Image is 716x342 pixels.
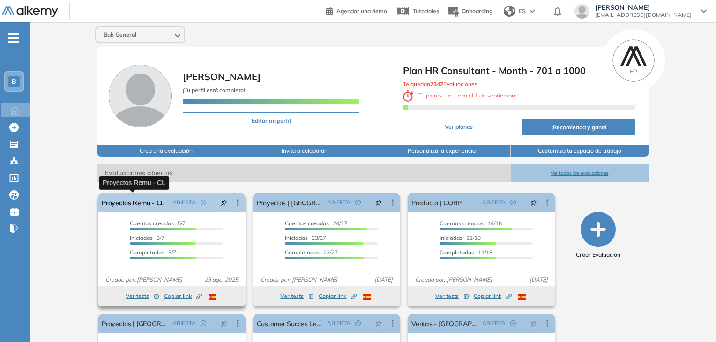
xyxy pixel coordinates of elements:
[473,92,518,99] b: 1 de septiembre
[201,200,206,205] span: check-circle
[440,249,492,256] span: 11/18
[576,212,620,259] button: Crear Evaluación
[355,320,361,326] span: check-circle
[595,11,692,19] span: [EMAIL_ADDRESS][DOMAIN_NAME]
[363,294,371,300] img: ESP
[440,220,484,227] span: Cuentas creadas
[130,249,164,256] span: Completados
[235,145,373,157] button: Invita a colaborar
[548,234,716,342] div: Widget de chat
[172,319,196,327] span: ABIERTA
[519,7,526,15] span: ES
[12,78,16,85] span: B
[368,195,389,210] button: pushpin
[201,320,206,326] span: check-circle
[99,176,169,189] div: Proyectos Remu - CL
[130,249,176,256] span: 5/7
[221,320,227,327] span: pushpin
[130,234,164,241] span: 5/7
[285,234,308,241] span: Iniciadas
[257,193,323,212] a: Proyectos | [GEOGRAPHIC_DATA]
[164,290,202,302] button: Copiar link
[209,294,216,300] img: ESP
[403,64,635,78] span: Plan HR Consultant - Month - 701 a 1000
[440,249,474,256] span: Completados
[375,199,382,206] span: pushpin
[595,4,692,11] span: [PERSON_NAME]
[403,119,514,135] button: Ver planes
[440,234,462,241] span: Iniciadas
[285,220,347,227] span: 24/27
[214,195,234,210] button: pushpin
[214,316,234,331] button: pushpin
[523,316,544,331] button: pushpin
[440,220,502,227] span: 14/18
[510,200,516,205] span: check-circle
[257,314,323,333] a: Customer Succes Lead
[522,119,635,135] button: ¡Recomienda y gana!
[285,249,338,256] span: 23/27
[280,290,314,302] button: Ver tests
[511,145,649,157] button: Customiza tu espacio de trabajo
[102,193,164,212] a: Proyectos Remu - CL
[510,320,516,326] span: check-circle
[474,290,512,302] button: Copiar link
[462,7,492,15] span: Onboarding
[518,294,526,300] img: ESP
[97,164,511,182] span: Evaluaciones abiertas
[109,65,172,127] img: Foto de perfil
[526,275,552,284] span: [DATE]
[221,199,227,206] span: pushpin
[530,9,535,13] img: arrow
[164,292,202,300] span: Copiar link
[183,71,261,82] span: [PERSON_NAME]
[530,320,537,327] span: pushpin
[285,220,329,227] span: Cuentas creadas
[504,6,515,17] img: world
[327,319,351,327] span: ABIERTA
[403,81,477,88] span: Te quedan Evaluaciones
[102,314,168,333] a: Proyectos | [GEOGRAPHIC_DATA] (Nueva)
[319,290,357,302] button: Copiar link
[201,275,242,284] span: 25 ago. 2025
[403,90,413,102] img: clock-svg
[447,1,492,22] button: Onboarding
[8,37,19,39] i: -
[548,234,716,342] iframe: Chat Widget
[411,193,462,212] a: Producto | CORP
[183,112,359,129] button: Editar mi perfil
[355,200,361,205] span: check-circle
[403,92,520,99] span: ¡ Tu plan se renueva el !
[285,234,326,241] span: 23/27
[130,220,186,227] span: 5/7
[285,249,320,256] span: Completados
[97,145,235,157] button: Crea una evaluación
[530,199,537,206] span: pushpin
[327,198,351,207] span: ABIERTA
[172,198,196,207] span: ABIERTA
[474,292,512,300] span: Copiar link
[482,198,506,207] span: ABIERTA
[257,275,341,284] span: Creado por: [PERSON_NAME]
[368,316,389,331] button: pushpin
[511,164,649,182] button: Ver todas las evaluaciones
[130,220,174,227] span: Cuentas creadas
[130,234,153,241] span: Iniciadas
[326,5,387,16] a: Agendar una demo
[371,275,396,284] span: [DATE]
[413,7,439,15] span: Tutoriales
[126,290,159,302] button: Ver tests
[336,7,387,15] span: Agendar una demo
[2,6,58,18] img: Logo
[102,275,186,284] span: Creado por: [PERSON_NAME]
[440,234,481,241] span: 11/18
[430,81,443,88] b: 7342
[373,145,511,157] button: Personaliza la experiencia
[375,320,382,327] span: pushpin
[523,195,544,210] button: pushpin
[435,290,469,302] button: Ver tests
[183,87,245,94] span: ¡Tu perfil está completo!
[411,275,496,284] span: Creado por: [PERSON_NAME]
[411,314,478,333] a: Ventas - [GEOGRAPHIC_DATA]
[319,292,357,300] span: Copiar link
